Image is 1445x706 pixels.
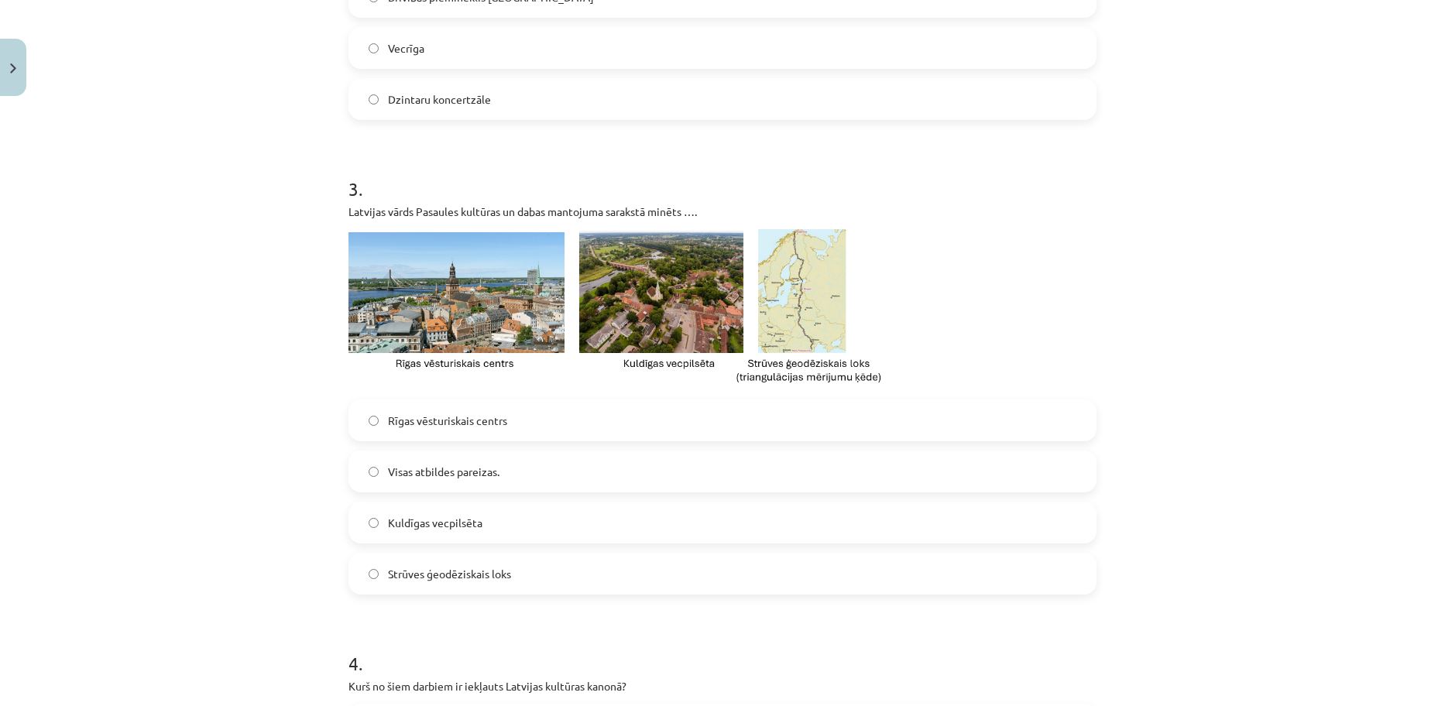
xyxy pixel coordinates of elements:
span: Visas atbildes pareizas. [388,464,499,480]
span: Kuldīgas vecpilsēta [388,515,482,531]
input: Visas atbildes pareizas. [369,467,379,477]
p: Latvijas vārds Pasaules kultūras un dabas mantojuma sarakstā minēts …. [348,204,1097,220]
input: Vecrīga [369,43,379,53]
input: Strūves ģeodēziskais loks [369,569,379,579]
input: Kuldīgas vecpilsēta [369,518,379,528]
span: Vecrīga [388,40,424,57]
input: Dzintaru koncertzāle [369,94,379,105]
h1: 3 . [348,151,1097,199]
img: icon-close-lesson-0947bae3869378f0d4975bcd49f059093ad1ed9edebbc8119c70593378902aed.svg [10,63,16,74]
h1: 4 . [348,625,1097,673]
span: Rīgas vēsturiskais centrs [388,413,507,429]
span: Strūves ģeodēziskais loks [388,566,511,582]
p: Kurš no šiem darbiem ir iekļauts Latvijas kultūras kanonā? [348,678,1097,694]
span: Dzintaru koncertzāle [388,91,491,108]
input: Rīgas vēsturiskais centrs [369,416,379,426]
